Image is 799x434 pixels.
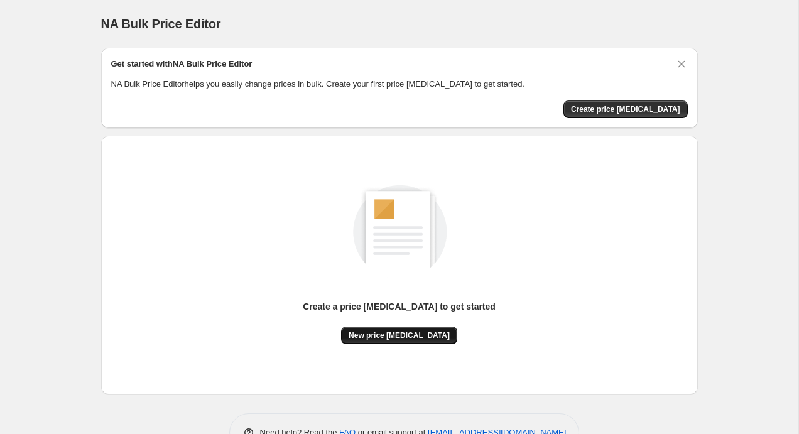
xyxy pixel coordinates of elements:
button: New price [MEDICAL_DATA] [341,327,457,344]
span: NA Bulk Price Editor [101,17,221,31]
button: Create price change job [563,100,688,118]
p: Create a price [MEDICAL_DATA] to get started [303,300,496,313]
span: Create price [MEDICAL_DATA] [571,104,680,114]
span: New price [MEDICAL_DATA] [349,330,450,340]
h2: Get started with NA Bulk Price Editor [111,58,253,70]
button: Dismiss card [675,58,688,70]
p: NA Bulk Price Editor helps you easily change prices in bulk. Create your first price [MEDICAL_DAT... [111,78,688,90]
